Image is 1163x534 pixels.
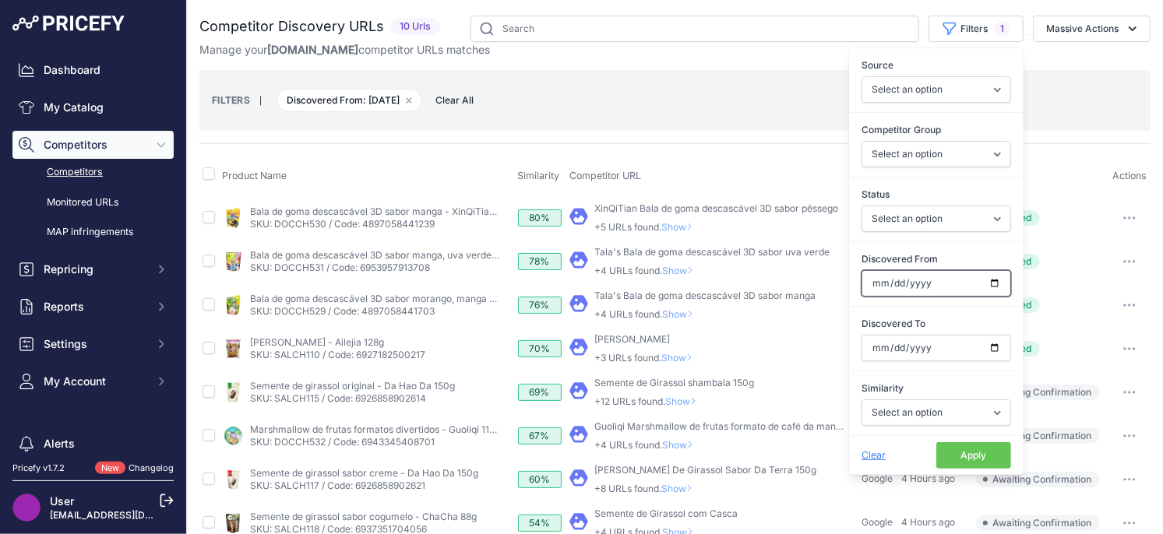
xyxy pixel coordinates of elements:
div: 76% [518,297,562,314]
span: 10 Urls [390,18,440,36]
div: 54% [518,515,562,532]
span: Show [662,439,700,451]
span: Awaiting Confirmation [976,428,1100,444]
span: Awaiting Confirmation [976,385,1100,400]
input: Search [470,16,919,42]
a: [PERSON_NAME] De Girassol Sabor Da Terra 150g [594,464,816,476]
span: Discovered From: [DATE] [277,89,422,112]
span: My Account [44,374,146,389]
div: 69% [518,384,562,401]
p: +5 URLs found. [594,221,838,234]
a: Dashboard [12,56,174,84]
a: Tala's Bala de goma descascável 3D sabor uva verde [594,246,830,258]
button: Reports [12,293,174,321]
span: 4 Hours ago [902,473,956,484]
a: Alerts [12,430,174,458]
span: Show [665,395,703,407]
span: Awaiting Confirmation [976,515,1100,531]
a: Competitors [12,159,174,186]
p: +3 URLs found. [594,352,699,364]
a: SKU: DOCCH532 / Code: 6943345408701 [250,436,435,448]
span: Competitor URL [569,170,641,181]
span: Product Name [222,170,287,181]
span: Google [862,473,893,484]
label: Status [862,187,1011,202]
span: Awaiting Confirmation [976,472,1100,487]
a: Bala de goma descascável 3D sabor manga - XinQiTian 75g [250,206,513,217]
span: Competitors [44,137,146,153]
a: SKU: SALCH115 / Code: 6926858902614 [250,392,426,404]
span: Actions [1112,170,1147,181]
button: My Account [12,367,174,395]
label: Discovered From [862,251,1011,267]
a: SKU: DOCCH530 / Code: 4897058441239 [250,218,435,230]
a: SKU: DOCCH531 / Code: 6953957913708 [250,262,430,273]
a: SKU: DOCCH529 / Code: 4897058441703 [250,305,435,317]
button: Apply [936,442,1011,469]
a: [PERSON_NAME] [594,333,670,345]
small: | [250,96,271,105]
button: Settings [12,330,174,358]
span: Reports [44,299,146,314]
p: +12 URLs found. [594,395,754,408]
span: Repricing [44,262,146,277]
div: 67% [518,427,562,444]
div: Pricefy v1.7.2 [12,462,65,475]
span: Similarity [518,170,560,181]
span: Show [661,221,699,233]
small: FILTERS [212,94,250,106]
a: Semente de girassol sabor cogumelo - ChaCha 88g [250,511,477,522]
label: Discovered To [862,316,1011,332]
span: Google [862,516,893,528]
label: Source [862,58,1011,73]
button: Filters1 [929,16,1024,42]
span: Show [662,265,700,276]
button: Repricing [12,255,174,283]
span: Clear [862,449,886,461]
a: Semente de Girassol shambala 150g [594,377,754,388]
a: Semente de Girassol com Casca [594,508,738,519]
span: New [95,462,125,475]
span: Show [661,483,699,494]
p: +4 URLs found. [594,265,830,277]
a: User [50,494,74,508]
span: 4 Hours ago [902,516,956,528]
span: Show [662,308,700,320]
a: Bala de goma descascável 3D sabor manga, uva verde e pêssego - Tala's 40g [250,249,594,261]
a: [PERSON_NAME] - Ailejia 128g [250,336,384,348]
p: Manage your competitor URLs matches [199,42,490,58]
span: Show [661,352,699,364]
a: Tala's Bala de goma descascável 3D sabor manga [594,290,816,301]
a: Semente de girassol original - Da Hao Da 150g [250,380,455,392]
div: 60% [518,471,562,488]
span: Settings [44,336,146,352]
label: Competitor Group [862,122,1011,138]
a: My Catalog [12,93,174,121]
a: Marshmallow de frutas formatos divertidos - Guoliqi 110g [250,423,501,435]
a: XinQiTian Bala de goma descascável 3D sabor pêssego [594,202,838,214]
button: Massive Actions [1033,16,1151,42]
a: Changelog [129,462,174,473]
img: Pricefy Logo [12,16,125,31]
span: 1 [994,21,1010,37]
a: Semente de girassol sabor creme - Da Hao Da 150g [250,467,478,479]
span: [DOMAIN_NAME] [267,43,358,56]
p: +4 URLs found. [594,439,844,451]
a: Guoliqi Marshmallow de frutas formato de café da manhã [594,420,847,432]
a: SKU: SALCH110 / Code: 6927182500217 [250,349,425,360]
a: MAP infringements [12,219,174,246]
div: 80% [518,209,562,227]
div: 78% [518,253,562,270]
nav: Sidebar [12,56,174,517]
a: [EMAIL_ADDRESS][DOMAIN_NAME] [50,509,213,521]
a: Bala de goma descascável 3D sabor morango, manga e maçã verde - Tala's 60g [250,293,605,304]
h2: Competitor Discovery URLs [199,16,384,37]
label: Similarity [862,381,1011,396]
button: Competitors [12,131,174,159]
a: SKU: SALCH117 / Code: 6926858902621 [250,480,425,491]
a: Monitored URLs [12,189,174,216]
button: Clear All [428,93,481,108]
p: +8 URLs found. [594,483,816,495]
div: 70% [518,340,562,357]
